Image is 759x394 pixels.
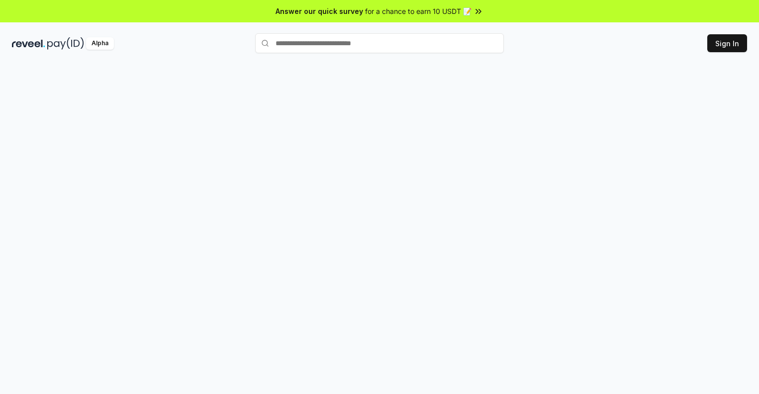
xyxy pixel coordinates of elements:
[12,37,45,50] img: reveel_dark
[47,37,84,50] img: pay_id
[707,34,747,52] button: Sign In
[365,6,472,16] span: for a chance to earn 10 USDT 📝
[276,6,363,16] span: Answer our quick survey
[86,37,114,50] div: Alpha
